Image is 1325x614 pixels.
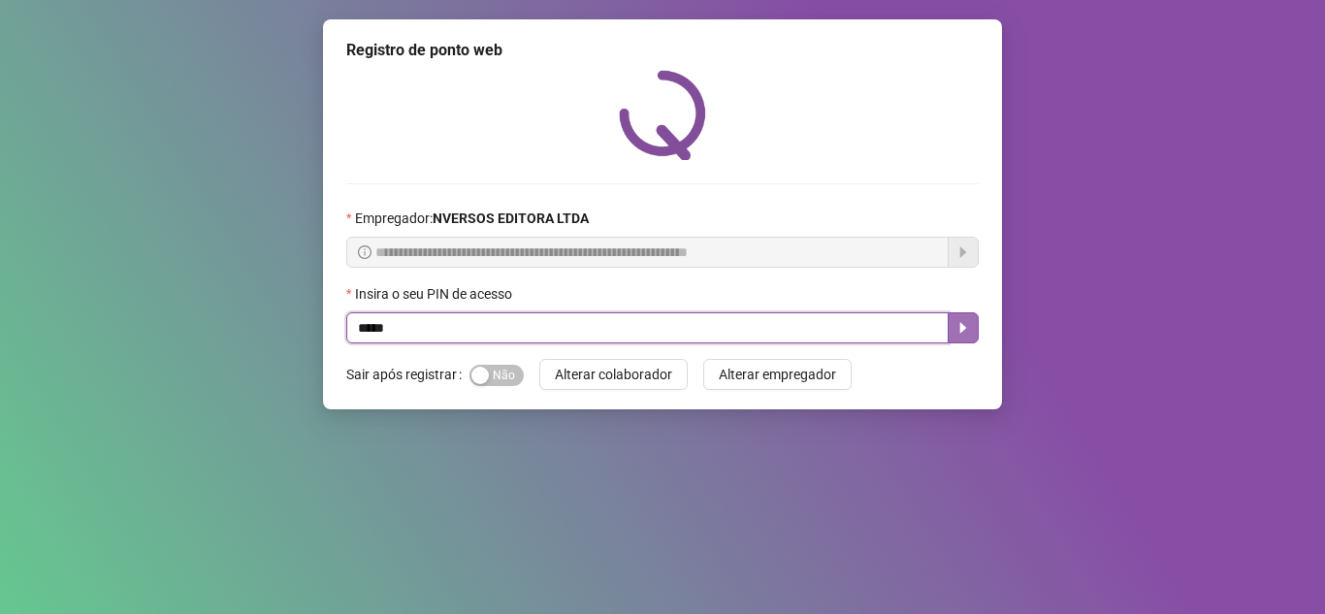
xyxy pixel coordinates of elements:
[555,364,672,385] span: Alterar colaborador
[358,245,372,259] span: info-circle
[539,359,688,390] button: Alterar colaborador
[719,364,836,385] span: Alterar empregador
[355,208,589,229] span: Empregador :
[346,39,979,62] div: Registro de ponto web
[619,70,706,160] img: QRPoint
[346,283,525,305] label: Insira o seu PIN de acesso
[703,359,852,390] button: Alterar empregador
[433,210,589,226] strong: NVERSOS EDITORA LTDA
[346,359,469,390] label: Sair após registrar
[955,320,971,336] span: caret-right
